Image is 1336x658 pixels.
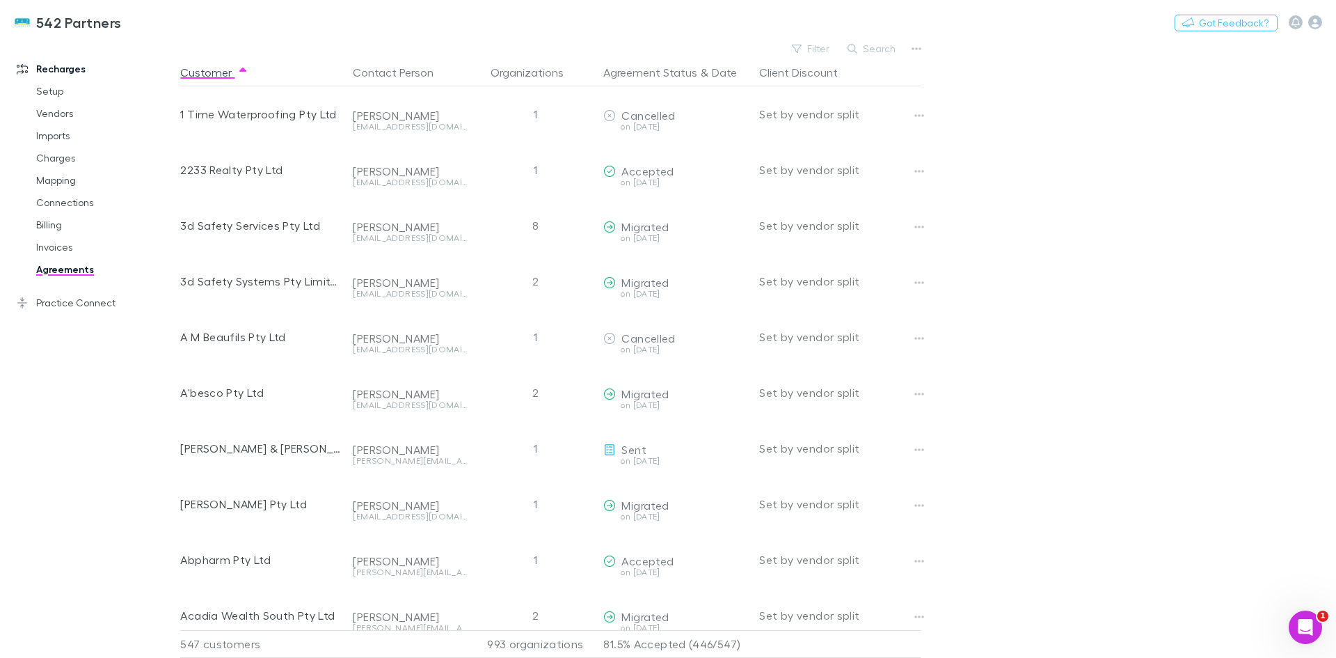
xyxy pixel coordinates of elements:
[180,630,347,658] div: 547 customers
[621,610,669,623] span: Migrated
[759,532,921,588] div: Set by vendor split
[3,292,188,314] a: Practice Connect
[472,421,598,476] div: 1
[180,253,342,309] div: 3d Safety Systems Pty Limited
[6,6,130,39] a: 542 Partners
[353,554,467,568] div: [PERSON_NAME]
[759,588,921,643] div: Set by vendor split
[621,443,646,456] span: Sent
[472,86,598,142] div: 1
[759,365,921,421] div: Set by vendor split
[621,164,674,178] span: Accepted
[180,86,342,142] div: 1 Time Waterproofing Pty Ltd
[621,276,669,289] span: Migrated
[353,109,467,123] div: [PERSON_NAME]
[180,198,342,253] div: 3d Safety Services Pty Ltd
[353,610,467,624] div: [PERSON_NAME]
[491,58,580,86] button: Organizations
[759,476,921,532] div: Set by vendor split
[353,220,467,234] div: [PERSON_NAME]
[603,401,748,409] div: on [DATE]
[353,290,467,298] div: [EMAIL_ADDRESS][DOMAIN_NAME]
[180,365,342,421] div: A'besco Pty Ltd
[603,457,748,465] div: on [DATE]
[180,421,342,476] div: [PERSON_NAME] & [PERSON_NAME]
[603,345,748,354] div: on [DATE]
[22,169,188,191] a: Mapping
[759,421,921,476] div: Set by vendor split
[180,532,342,588] div: Abpharm Pty Ltd
[472,630,598,658] div: 993 organizations
[621,331,675,345] span: Cancelled
[353,234,467,242] div: [EMAIL_ADDRESS][DOMAIN_NAME]
[22,102,188,125] a: Vendors
[1289,611,1322,644] iframe: Intercom live chat
[841,40,904,57] button: Search
[22,214,188,236] a: Billing
[22,258,188,281] a: Agreements
[759,86,921,142] div: Set by vendor split
[759,253,921,309] div: Set by vendor split
[180,476,342,532] div: [PERSON_NAME] Pty Ltd
[603,58,697,86] button: Agreement Status
[759,309,921,365] div: Set by vendor split
[472,253,598,309] div: 2
[603,512,748,521] div: on [DATE]
[353,276,467,290] div: [PERSON_NAME]
[472,365,598,421] div: 2
[22,236,188,258] a: Invoices
[712,58,737,86] button: Date
[14,14,31,31] img: 542 Partners's Logo
[353,58,450,86] button: Contact Person
[353,457,467,465] div: [PERSON_NAME][EMAIL_ADDRESS][DOMAIN_NAME]
[603,234,748,242] div: on [DATE]
[759,142,921,198] div: Set by vendor split
[353,123,467,131] div: [EMAIL_ADDRESS][DOMAIN_NAME]
[1317,611,1328,622] span: 1
[621,220,669,233] span: Migrated
[353,178,467,187] div: [EMAIL_ADDRESS][DOMAIN_NAME]
[353,164,467,178] div: [PERSON_NAME]
[603,631,748,657] p: 81.5% Accepted (446/547)
[180,309,342,365] div: A M Beaufils Pty Ltd
[22,191,188,214] a: Connections
[1175,15,1278,31] button: Got Feedback?
[603,58,748,86] div: &
[353,512,467,521] div: [EMAIL_ADDRESS][DOMAIN_NAME]
[621,499,669,512] span: Migrated
[472,476,598,532] div: 1
[353,331,467,345] div: [PERSON_NAME]
[353,624,467,632] div: [PERSON_NAME][EMAIL_ADDRESS][PERSON_NAME][DOMAIN_NAME]
[180,58,248,86] button: Customer
[472,309,598,365] div: 1
[759,58,854,86] button: Client Discount
[22,147,188,169] a: Charges
[621,554,674,567] span: Accepted
[603,178,748,187] div: on [DATE]
[785,40,838,57] button: Filter
[180,142,342,198] div: 2233 Realty Pty Ltd
[36,14,122,31] h3: 542 Partners
[353,345,467,354] div: [EMAIL_ADDRESS][DOMAIN_NAME]
[472,142,598,198] div: 1
[603,290,748,298] div: on [DATE]
[22,125,188,147] a: Imports
[353,387,467,401] div: [PERSON_NAME]
[621,109,675,122] span: Cancelled
[22,80,188,102] a: Setup
[472,588,598,643] div: 2
[472,198,598,253] div: 8
[353,499,467,512] div: [PERSON_NAME]
[603,123,748,131] div: on [DATE]
[759,198,921,253] div: Set by vendor split
[472,532,598,588] div: 1
[180,588,342,643] div: Acadia Wealth South Pty Ltd
[353,568,467,577] div: [PERSON_NAME][EMAIL_ADDRESS][DOMAIN_NAME]
[603,568,748,577] div: on [DATE]
[353,443,467,457] div: [PERSON_NAME]
[603,624,748,632] div: on [DATE]
[621,387,669,400] span: Migrated
[353,401,467,409] div: [EMAIL_ADDRESS][DOMAIN_NAME]
[3,58,188,80] a: Recharges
